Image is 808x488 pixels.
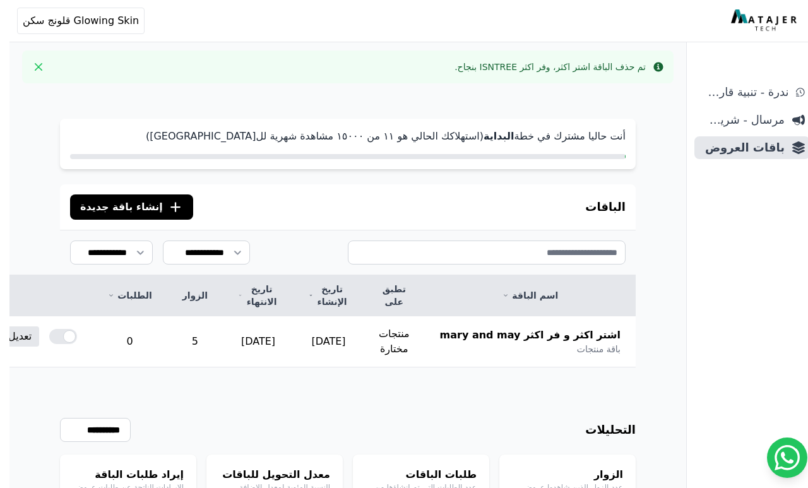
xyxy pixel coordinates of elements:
a: الطلبات [98,289,142,302]
h4: الزوار [502,467,614,482]
p: أنت حاليا مشترك في خطة (استهلاكك الحالي هو ١١ من ١٥۰۰۰ مشاهدة شهرية لل[GEOGRAPHIC_DATA]) [61,129,616,144]
a: تاريخ الانتهاء [229,283,269,308]
span: باقة منتجات [567,343,611,355]
button: Glowing Skin قلونج سكن [8,8,135,34]
td: 5 [158,316,213,367]
h3: الباقات [576,198,616,216]
td: [DATE] [213,316,284,367]
td: 0 [83,316,157,367]
td: [DATE] [284,316,354,367]
th: تطبق على [354,275,415,316]
a: اسم الباقة [431,289,611,302]
div: تم حذف الباقة اشتر اكثر، وفر اكثر ISNTREE بنجاح. [445,61,636,73]
h3: التحليلات [576,421,626,439]
strong: البداية [474,130,504,142]
span: باقات العروض [690,139,775,157]
a: تاريخ الإنشاء [299,283,339,308]
img: MatajerTech Logo [722,9,790,32]
h4: إيراد طلبات الباقة [63,467,174,482]
td: منتجات مختارة [354,316,415,367]
button: إنشاء باقة جديدة [61,194,184,220]
span: Glowing Skin قلونج سكن [13,13,129,28]
button: Close [19,57,39,77]
span: ندرة - تنبية قارب علي النفاذ [690,83,779,101]
span: مرسال - شريط دعاية [690,111,775,129]
th: الزوار [158,275,213,316]
h4: طلبات الباقات [356,467,467,482]
h4: معدل التحويل للباقات [210,467,321,482]
span: إنشاء باقة جديدة [71,199,153,215]
span: اشتر اكثر و فر اكثر mary and may [431,328,611,343]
